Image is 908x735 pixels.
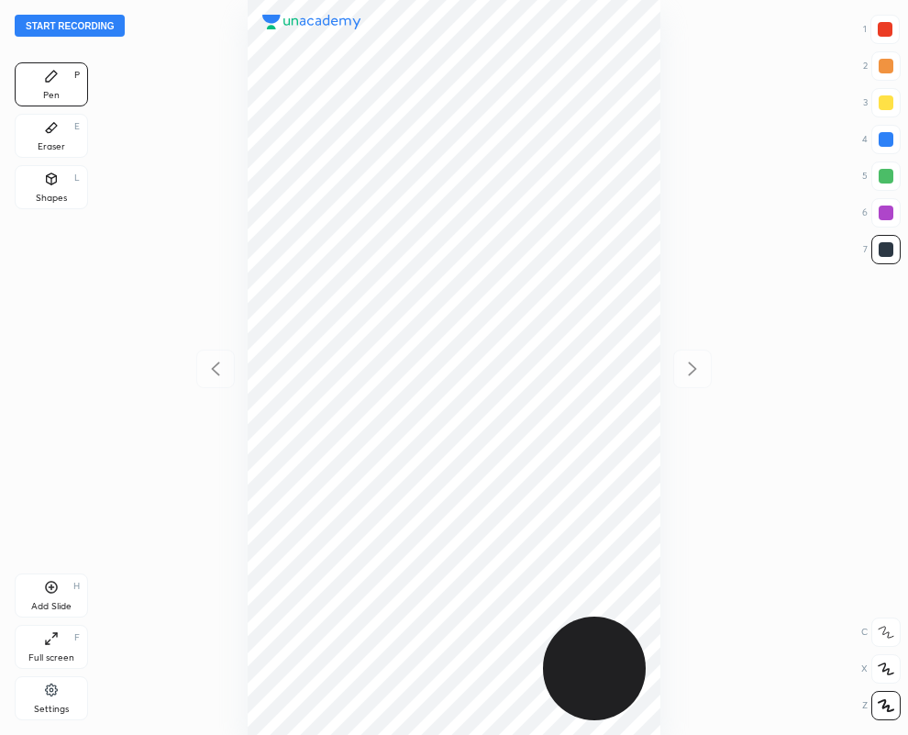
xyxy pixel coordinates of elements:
[73,582,80,591] div: H
[863,88,901,117] div: 3
[862,161,901,191] div: 5
[862,198,901,228] div: 6
[862,125,901,154] div: 4
[28,653,74,663] div: Full screen
[74,71,80,80] div: P
[74,173,80,183] div: L
[74,122,80,131] div: E
[861,654,901,684] div: X
[38,142,65,151] div: Eraser
[863,15,900,44] div: 1
[862,691,901,720] div: Z
[262,15,361,29] img: logo.38c385cc.svg
[34,705,69,714] div: Settings
[15,15,125,37] button: Start recording
[74,633,80,642] div: F
[861,618,901,647] div: C
[36,194,67,203] div: Shapes
[31,602,72,611] div: Add Slide
[863,235,901,264] div: 7
[863,51,901,81] div: 2
[43,91,60,100] div: Pen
